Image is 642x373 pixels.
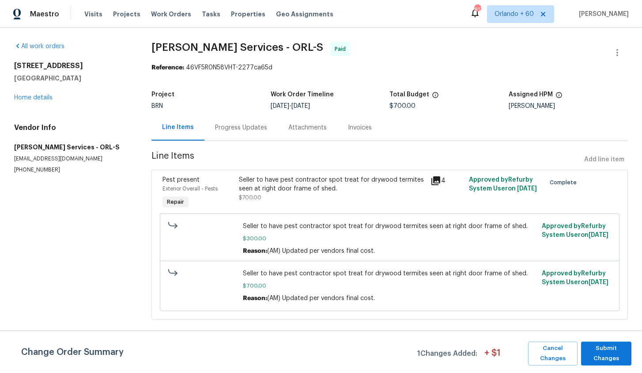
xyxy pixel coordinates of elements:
[151,65,184,71] b: Reference:
[517,186,537,192] span: [DATE]
[581,342,631,365] button: Submit Changes
[348,123,372,132] div: Invoices
[243,248,267,254] span: Reason:
[14,123,130,132] h4: Vendor Info
[239,195,261,200] span: $700.00
[151,91,174,98] h5: Project
[335,45,349,53] span: Paid
[14,61,130,70] h2: [STREET_ADDRESS]
[215,123,267,132] div: Progress Updates
[84,10,102,19] span: Visits
[162,123,194,132] div: Line Items
[271,91,334,98] h5: Work Order Timeline
[243,282,536,290] span: $700.00
[271,103,310,109] span: -
[389,103,415,109] span: $700.00
[243,269,536,278] span: Seller to have pest contractor spot treat for drywood termites seen at right door frame of shed.
[267,248,375,254] span: (AM) Updated per vendors final cost.
[151,42,323,53] span: [PERSON_NAME] Services - ORL-S
[542,270,608,285] span: Approved by Refurby System User on
[589,232,608,238] span: [DATE]
[495,10,534,19] span: Orlando + 60
[151,103,163,109] span: BRN
[162,177,200,183] span: Pest present
[243,222,536,231] span: Seller to have pest contractor spot treat for drywood termites seen at right door frame of shed.
[474,5,480,14] div: 817
[528,342,578,365] button: Cancel Changes
[21,342,124,365] span: Change Order Summary
[509,103,628,109] div: [PERSON_NAME]
[585,343,627,364] span: Submit Changes
[550,178,580,187] span: Complete
[575,10,629,19] span: [PERSON_NAME]
[243,234,536,243] span: $300.00
[509,91,553,98] h5: Assigned HPM
[389,91,429,98] h5: Total Budget
[542,223,608,238] span: Approved by Refurby System User on
[267,295,375,301] span: (AM) Updated per vendors final cost.
[151,63,628,72] div: 46VF5R0N58VHT-2277ca65d
[288,123,327,132] div: Attachments
[291,103,310,109] span: [DATE]
[163,198,188,206] span: Repair
[14,166,130,174] p: [PHONE_NUMBER]
[276,10,333,19] span: Geo Assignments
[202,11,220,17] span: Tasks
[239,175,425,193] div: Seller to have pest contractor spot treat for drywood termites seen at right door frame of shed.
[30,10,59,19] span: Maestro
[14,143,130,152] h5: [PERSON_NAME] Services - ORL-S
[151,10,191,19] span: Work Orders
[14,155,130,163] p: [EMAIL_ADDRESS][DOMAIN_NAME]
[431,175,464,186] div: 4
[469,177,537,192] span: Approved by Refurby System User on
[243,295,267,301] span: Reason:
[231,10,265,19] span: Properties
[432,91,439,103] span: The total cost of line items that have been proposed by Opendoor. This sum includes line items th...
[14,95,53,101] a: Home details
[589,279,608,285] span: [DATE]
[532,343,573,364] span: Cancel Changes
[113,10,140,19] span: Projects
[14,43,64,49] a: All work orders
[162,186,218,191] span: Exterior Overall - Pests
[271,103,289,109] span: [DATE]
[151,152,581,168] span: Line Items
[14,74,130,83] h5: [GEOGRAPHIC_DATA]
[555,91,563,103] span: The hpm assigned to this work order.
